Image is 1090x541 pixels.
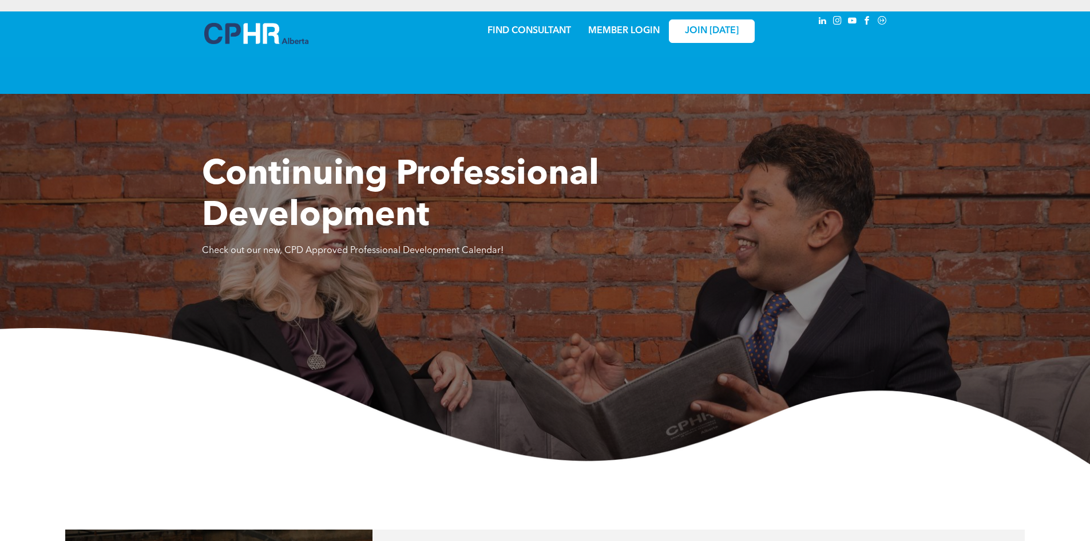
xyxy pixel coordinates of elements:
[816,14,829,30] a: linkedin
[588,26,660,35] a: MEMBER LOGIN
[487,26,571,35] a: FIND CONSULTANT
[669,19,755,43] a: JOIN [DATE]
[831,14,844,30] a: instagram
[202,246,504,255] span: Check out our new, CPD Approved Professional Development Calendar!
[202,158,599,234] span: Continuing Professional Development
[861,14,874,30] a: facebook
[685,26,739,37] span: JOIN [DATE]
[876,14,889,30] a: Social network
[846,14,859,30] a: youtube
[204,23,308,44] img: A blue and white logo for cp alberta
